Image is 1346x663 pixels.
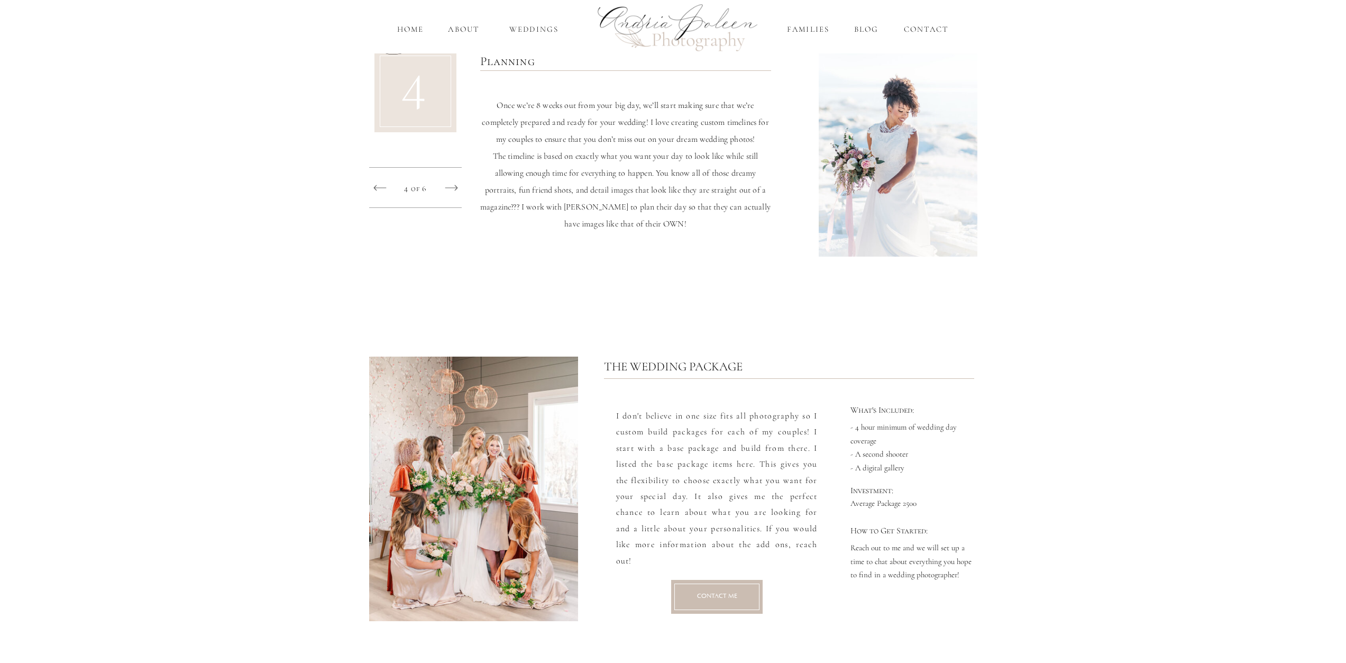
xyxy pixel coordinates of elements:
[480,80,771,257] p: Once we’re 8 weeks out from your big day, we’ll start making sure that we’re completely prepared ...
[397,183,434,193] h3: 4 of 6
[388,45,443,116] h1: 4
[852,23,881,35] a: Blog
[850,497,977,510] p: Average Package 2500
[604,358,823,369] h1: The Wedding Package
[685,592,749,602] a: Contact Me
[850,526,977,537] h2: How to Get Started:
[396,23,426,35] a: home
[446,23,482,35] a: About
[850,421,977,474] p: - 4 hour minimum of wedding day coverage - A second shooter - A digital gallery
[901,23,951,35] a: Contact
[850,486,977,497] h2: Investment:
[503,23,565,35] a: Weddings
[377,11,574,66] h1: The Process
[616,408,818,572] p: I don't believe in one size fits all photography so I custom build packages for each of my couple...
[850,541,977,578] p: Reach out to me and we will set up a time to chat about everything you hope to find in a wedding ...
[785,23,831,35] a: Families
[850,406,977,416] h2: What's Included:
